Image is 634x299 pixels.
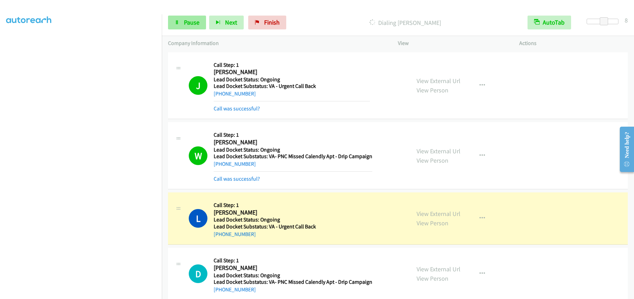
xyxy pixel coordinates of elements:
[214,175,260,182] a: Call was successful?
[614,122,634,177] iframe: Resource Center
[214,90,256,97] a: [PHONE_NUMBER]
[214,231,256,237] a: [PHONE_NUMBER]
[189,209,207,228] h1: L
[417,86,448,94] a: View Person
[264,18,280,26] span: Finish
[168,16,206,29] a: Pause
[625,16,628,25] div: 8
[248,16,286,29] a: Finish
[214,216,370,223] h5: Lead Docket Status: Ongoing
[417,265,460,273] a: View External Url
[417,77,460,85] a: View External Url
[214,223,370,230] h5: Lead Docket Substatus: VA - Urgent Call Back
[214,68,370,76] h2: [PERSON_NAME]
[214,105,260,112] a: Call was successful?
[519,39,628,47] p: Actions
[417,219,448,227] a: View Person
[214,138,370,146] h2: [PERSON_NAME]
[214,146,372,153] h5: Lead Docket Status: Ongoing
[214,62,370,69] h5: Call Step: 1
[214,272,372,279] h5: Lead Docket Status: Ongoing
[168,39,385,47] p: Company Information
[214,132,372,138] h5: Call Step: 1
[417,147,460,155] a: View External Url
[214,202,370,209] h5: Call Step: 1
[189,76,207,95] h1: J
[296,18,515,27] p: Dialing [PERSON_NAME]
[209,16,244,29] button: Next
[398,39,507,47] p: View
[189,146,207,165] h1: W
[528,16,571,29] button: AutoTab
[214,286,256,293] a: [PHONE_NUMBER]
[214,161,256,167] a: [PHONE_NUMBER]
[214,153,372,160] h5: Lead Docket Substatus: VA- PNC Missed Calendly Apt - Drip Campaign
[214,209,370,217] h2: [PERSON_NAME]
[417,274,448,282] a: View Person
[214,279,372,286] h5: Lead Docket Substatus: VA- PNC Missed Calendly Apt - Drip Campaign
[214,264,370,272] h2: [PERSON_NAME]
[184,18,199,26] span: Pause
[214,83,370,90] h5: Lead Docket Substatus: VA - Urgent Call Back
[417,210,460,218] a: View External Url
[214,257,372,264] h5: Call Step: 1
[189,264,207,283] div: The call is yet to be attempted
[225,18,237,26] span: Next
[417,156,448,164] a: View Person
[214,76,370,83] h5: Lead Docket Status: Ongoing
[189,264,207,283] h1: D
